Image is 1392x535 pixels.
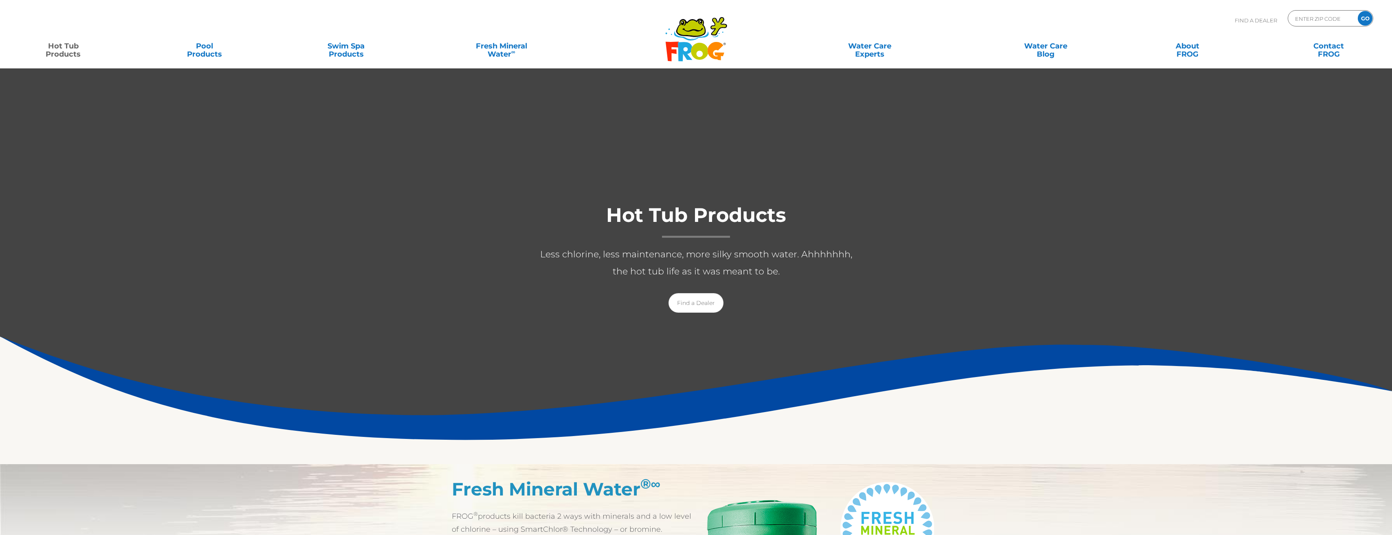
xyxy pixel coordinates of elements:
sup: ® [640,476,661,492]
a: Find a Dealer [669,293,723,313]
p: Find A Dealer [1235,10,1277,31]
sup: ® [473,511,478,517]
input: GO [1358,11,1372,26]
sup: ∞ [511,48,515,55]
a: PoolProducts [150,38,259,54]
a: AboutFROG [1132,38,1242,54]
h2: Fresh Mineral Water [452,478,696,500]
a: ContactFROG [1274,38,1384,54]
h1: Hot Tub Products [533,204,859,238]
a: Fresh MineralWater∞ [433,38,570,54]
input: Zip Code Form [1294,13,1349,24]
em: ∞ [651,476,661,492]
a: Swim SpaProducts [291,38,401,54]
a: Water CareExperts [781,38,959,54]
a: Water CareBlog [991,38,1101,54]
a: Hot TubProducts [8,38,118,54]
p: Less chlorine, less maintenance, more silky smooth water. Ahhhhhhh, the hot tub life as it was me... [533,246,859,280]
